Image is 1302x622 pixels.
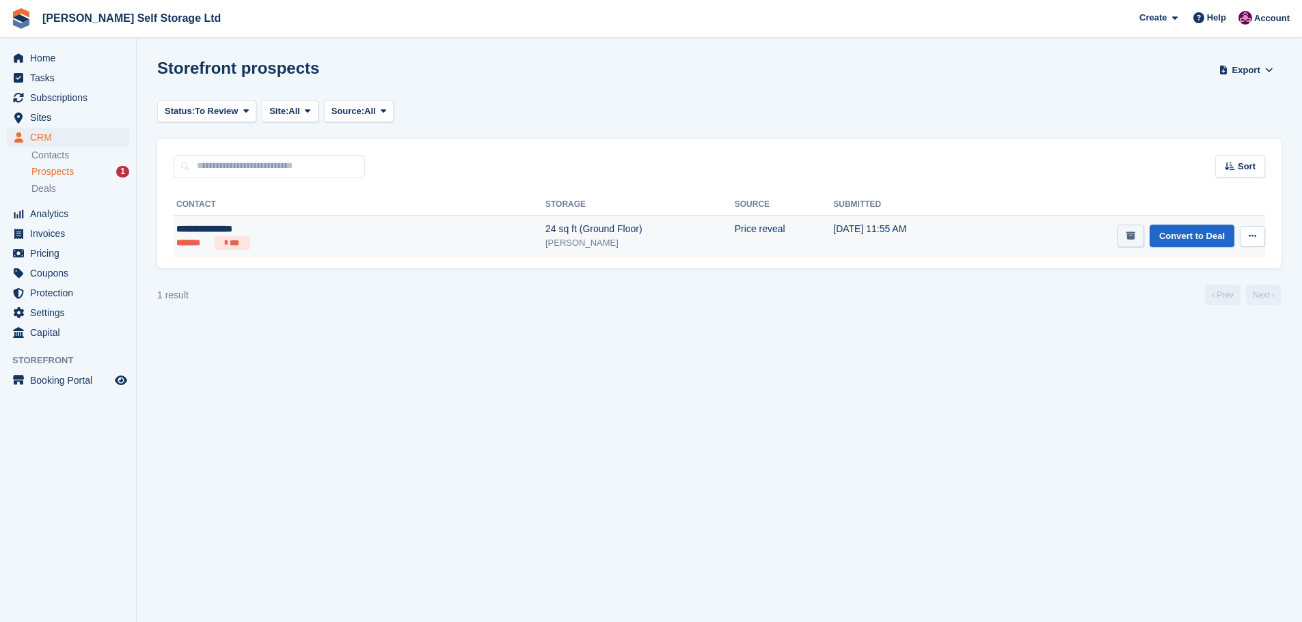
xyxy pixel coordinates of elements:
a: menu [7,323,129,342]
span: CRM [30,128,112,147]
button: Status: To Review [157,100,256,123]
span: Site: [269,104,288,118]
a: menu [7,128,129,147]
span: Capital [30,323,112,342]
a: Next [1246,285,1281,305]
th: Submitted [833,194,976,216]
a: menu [7,303,129,322]
a: Preview store [113,372,129,388]
span: All [288,104,300,118]
button: Export [1216,59,1276,81]
div: 24 sq ft (Ground Floor) [545,222,735,236]
span: Sites [30,108,112,127]
th: Storage [545,194,735,216]
span: Tasks [30,68,112,87]
th: Source [735,194,833,216]
a: menu [7,68,129,87]
td: Price reveal [735,215,833,257]
a: menu [7,244,129,263]
a: Deals [31,182,129,196]
a: menu [7,224,129,243]
span: To Review [195,104,238,118]
td: [DATE] 11:55 AM [833,215,976,257]
span: Subscriptions [30,88,112,107]
span: Pricing [30,244,112,263]
div: 1 result [157,288,189,302]
span: Export [1232,63,1260,77]
div: [PERSON_NAME] [545,236,735,250]
a: menu [7,283,129,302]
div: 1 [116,166,129,178]
a: Convert to Deal [1150,225,1234,247]
a: menu [7,264,129,283]
button: Site: All [262,100,318,123]
a: menu [7,88,129,107]
span: Help [1207,11,1226,25]
th: Contact [174,194,545,216]
a: [PERSON_NAME] Self Storage Ltd [37,7,226,29]
nav: Page [1202,285,1284,305]
span: Prospects [31,165,74,178]
span: Home [30,48,112,68]
a: Prospects 1 [31,165,129,179]
span: Protection [30,283,112,302]
img: Lydia Wild [1238,11,1252,25]
span: Sort [1238,160,1256,173]
a: menu [7,371,129,390]
span: Settings [30,303,112,322]
button: Source: All [324,100,394,123]
a: menu [7,108,129,127]
h1: Storefront prospects [157,59,319,77]
span: Analytics [30,204,112,223]
a: Previous [1205,285,1240,305]
span: Source: [331,104,364,118]
a: menu [7,48,129,68]
span: Account [1254,12,1290,25]
span: Coupons [30,264,112,283]
span: Invoices [30,224,112,243]
a: menu [7,204,129,223]
img: stora-icon-8386f47178a22dfd0bd8f6a31ec36ba5ce8667c1dd55bd0f319d3a0aa187defe.svg [11,8,31,29]
span: Status: [165,104,195,118]
span: Booking Portal [30,371,112,390]
span: Storefront [12,354,136,367]
a: Contacts [31,149,129,162]
span: Create [1139,11,1167,25]
span: All [364,104,376,118]
span: Deals [31,182,56,195]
